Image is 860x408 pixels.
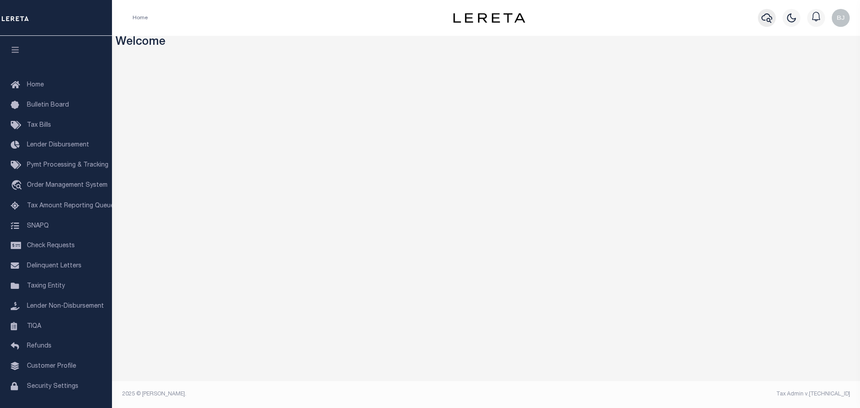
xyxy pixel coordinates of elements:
[116,36,857,50] h3: Welcome
[11,180,25,192] i: travel_explore
[27,363,76,369] span: Customer Profile
[27,142,89,148] span: Lender Disbursement
[27,263,82,269] span: Delinquent Letters
[27,223,49,229] span: SNAPQ
[116,390,486,398] div: 2025 © [PERSON_NAME].
[27,283,65,289] span: Taxing Entity
[493,390,850,398] div: Tax Admin v.[TECHNICAL_ID]
[27,102,69,108] span: Bulletin Board
[27,243,75,249] span: Check Requests
[27,182,107,189] span: Order Management System
[453,13,525,23] img: logo-dark.svg
[27,323,41,329] span: TIQA
[133,14,148,22] li: Home
[27,203,114,209] span: Tax Amount Reporting Queue
[27,343,52,349] span: Refunds
[27,122,51,129] span: Tax Bills
[27,303,104,309] span: Lender Non-Disbursement
[832,9,850,27] img: svg+xml;base64,PHN2ZyB4bWxucz0iaHR0cDovL3d3dy53My5vcmcvMjAwMC9zdmciIHBvaW50ZXItZXZlbnRzPSJub25lIi...
[27,383,78,390] span: Security Settings
[27,162,108,168] span: Pymt Processing & Tracking
[27,82,44,88] span: Home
